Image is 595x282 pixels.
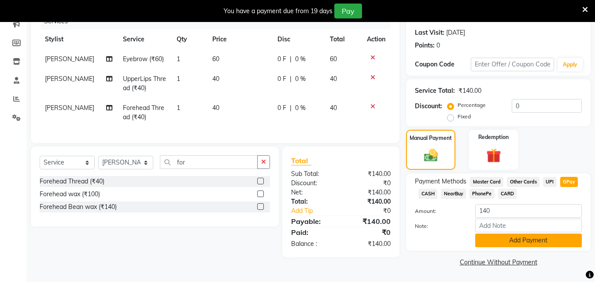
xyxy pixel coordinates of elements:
[177,55,180,63] span: 1
[177,104,180,112] span: 1
[295,55,306,64] span: 0 %
[341,239,397,249] div: ₹140.00
[272,29,325,49] th: Disc
[290,74,292,84] span: |
[277,103,286,113] span: 0 F
[415,60,470,69] div: Coupon Code
[285,239,341,249] div: Balance :
[330,55,337,63] span: 60
[458,101,486,109] label: Percentage
[420,147,442,163] img: _cash.svg
[285,216,341,227] div: Payable:
[277,74,286,84] span: 0 F
[475,234,582,247] button: Add Payment
[469,189,495,199] span: PhonePe
[123,75,166,92] span: UpperLips Thread (₹40)
[295,74,306,84] span: 0 %
[458,113,471,121] label: Fixed
[212,104,219,112] span: 40
[415,177,466,186] span: Payment Methods
[482,146,506,165] img: _gift.svg
[334,4,362,18] button: Pay
[341,197,397,206] div: ₹140.00
[408,207,468,215] label: Amount:
[40,202,117,212] div: Forehead Bean wax (₹140)
[415,102,442,111] div: Discount:
[558,58,583,71] button: Apply
[351,206,398,216] div: ₹0
[446,28,465,37] div: [DATE]
[285,197,341,206] div: Total:
[123,104,164,121] span: Forehead Thread (₹40)
[285,179,341,188] div: Discount:
[45,55,94,63] span: [PERSON_NAME]
[475,204,582,218] input: Amount
[207,29,272,49] th: Price
[408,222,468,230] label: Note:
[478,133,509,141] label: Redemption
[418,189,437,199] span: CASH
[224,7,333,16] div: You have a payment due from 19 days
[118,29,171,49] th: Service
[362,29,391,49] th: Action
[291,156,311,165] span: Total
[290,55,292,64] span: |
[290,103,292,113] span: |
[177,75,180,83] span: 1
[40,177,104,186] div: Forehead Thread (₹40)
[325,29,362,49] th: Total
[471,58,554,71] input: Enter Offer / Coupon Code
[441,189,466,199] span: NearBuy
[45,104,94,112] span: [PERSON_NAME]
[45,75,94,83] span: [PERSON_NAME]
[560,177,578,187] span: GPay
[436,41,440,50] div: 0
[470,177,503,187] span: Master Card
[330,104,337,112] span: 40
[295,103,306,113] span: 0 %
[341,216,397,227] div: ₹140.00
[475,219,582,232] input: Add Note
[341,227,397,238] div: ₹0
[415,28,444,37] div: Last Visit:
[40,29,118,49] th: Stylist
[458,86,481,95] div: ₹140.00
[285,188,341,197] div: Net:
[123,55,164,63] span: Eyebrow (₹60)
[285,169,341,179] div: Sub Total:
[415,41,435,50] div: Points:
[212,55,219,63] span: 60
[341,169,397,179] div: ₹140.00
[498,189,517,199] span: CARD
[341,188,397,197] div: ₹140.00
[40,190,100,199] div: Forehead wax (₹100)
[277,55,286,64] span: 0 F
[507,177,540,187] span: Other Cards
[212,75,219,83] span: 40
[410,134,452,142] label: Manual Payment
[160,155,258,169] input: Search or Scan
[285,206,350,216] a: Add Tip
[285,227,341,238] div: Paid:
[171,29,207,49] th: Qty
[408,258,589,267] a: Continue Without Payment
[341,179,397,188] div: ₹0
[330,75,337,83] span: 40
[543,177,557,187] span: UPI
[415,86,455,95] div: Service Total:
